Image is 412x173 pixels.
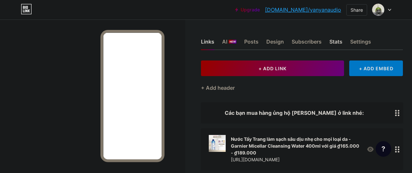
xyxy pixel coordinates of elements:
div: Design [266,38,284,49]
div: + ADD EMBED [349,60,403,76]
div: Share [351,7,363,13]
div: Settings [350,38,371,49]
a: Upgrade [235,7,260,12]
span: NEW [230,40,236,44]
div: AI [222,38,236,49]
img: Dat Nguyen [372,4,384,16]
div: Stats [329,38,342,49]
div: Các bạn mua hàng ủng hộ [PERSON_NAME] ở link nhé: [209,109,379,117]
div: Subscribers [292,38,322,49]
div: Links [201,38,214,49]
a: [DOMAIN_NAME]/yanyanaudio [265,6,341,14]
div: Nước Tẩy Trang làm sạch sâu dịu nhẹ cho mọi loại da - Garnier Micellar Cleansing Water 400ml với ... [231,136,361,156]
img: Nước Tẩy Trang làm sạch sâu dịu nhẹ cho mọi loại da - Garnier Micellar Cleansing Water 400ml với ... [209,135,226,152]
button: + ADD LINK [201,60,344,76]
span: + ADD LINK [259,66,286,71]
div: 1 [366,145,379,153]
div: [URL][DOMAIN_NAME] [231,156,361,163]
div: Posts [244,38,259,49]
div: + Add header [201,84,235,92]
